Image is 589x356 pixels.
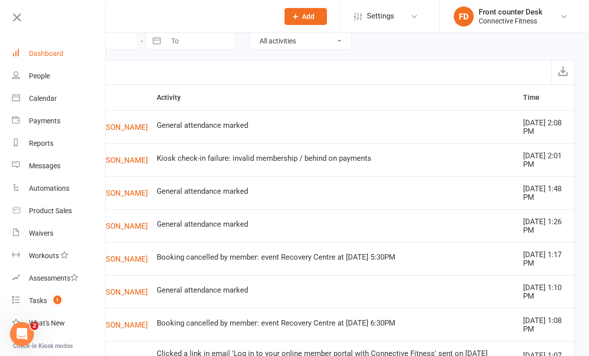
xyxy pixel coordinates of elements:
div: General attendance marked [157,220,514,229]
a: Assessments [12,267,106,290]
a: Payments [12,110,106,132]
div: Workouts [29,252,59,260]
div: [DATE] 1:26 PM [523,218,570,234]
div: Booking cancelled by member: event Recovery Centre at [DATE] 5:30PM [157,253,514,262]
div: [DATE] 1:08 PM [523,317,570,333]
a: [PERSON_NAME] [77,122,148,132]
div: Product Sales [29,207,72,215]
a: [PERSON_NAME] [77,254,148,264]
a: What's New [12,312,106,335]
div: Calendar [29,94,57,102]
div: People [29,72,50,80]
div: FD [454,6,474,26]
a: Calendar [12,87,106,110]
div: General attendance marked [157,121,514,130]
input: To [166,32,235,49]
a: [PERSON_NAME] [77,188,148,198]
a: [PERSON_NAME] [77,287,148,297]
div: [DATE] 1:17 PM [523,251,570,267]
a: Tasks 1 [12,290,106,312]
span: Settings [367,5,394,27]
a: [PERSON_NAME] [77,221,148,231]
th: Contact [72,85,152,110]
div: Connective Fitness [479,16,543,25]
a: [PERSON_NAME] [77,155,148,165]
a: People [12,65,106,87]
div: Kiosk check-in failure: invalid membership / behind on payments [157,154,514,163]
span: 1 [53,296,61,304]
div: Reports [29,139,53,147]
div: Assessments [29,274,78,282]
div: [DATE] 1:48 PM [523,185,570,201]
th: Time [519,85,575,110]
span: 2 [30,322,38,330]
div: Payments [29,117,60,125]
div: Front counter Desk [479,7,543,16]
input: Search... [59,9,272,23]
a: [PERSON_NAME] [77,320,148,330]
a: Reports [12,132,106,155]
div: Automations [29,184,69,192]
a: Waivers [12,222,106,245]
div: What's New [29,319,65,327]
div: [DATE] 1:10 PM [523,284,570,300]
div: General attendance marked [157,187,514,196]
div: Waivers [29,229,53,237]
div: General attendance marked [157,286,514,295]
a: Dashboard [12,42,106,65]
div: Messages [29,162,60,170]
button: Add [285,8,327,25]
div: Tasks [29,297,47,305]
div: [DATE] 2:08 PM [523,119,570,135]
div: Dashboard [29,49,63,57]
th: Activity [152,85,519,110]
span: Add [302,12,314,20]
iframe: Intercom live chat [10,322,34,346]
a: Workouts [12,245,106,267]
div: Booking cancelled by member: event Recovery Centre at [DATE] 6:30PM [157,319,514,328]
a: Messages [12,155,106,177]
a: Automations [12,177,106,200]
a: Product Sales [12,200,106,222]
div: [DATE] 2:01 PM [523,152,570,168]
